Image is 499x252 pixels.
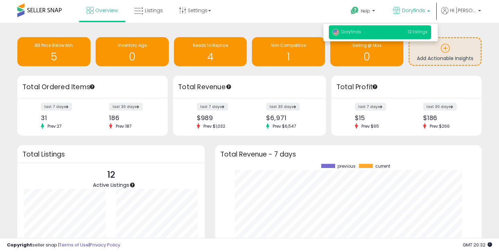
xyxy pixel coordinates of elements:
[96,37,169,66] a: Inventory Age 0
[112,123,135,129] span: Prev: 187
[7,242,120,249] div: seller snap | |
[426,123,453,129] span: Prev: $266
[336,82,476,92] h3: Total Profit
[59,242,89,248] a: Terms of Use
[408,29,428,35] span: 12 listings
[109,114,156,121] div: 186
[178,82,321,92] h3: Total Revenue
[372,84,378,90] div: Tooltip anchor
[345,1,382,23] a: Help
[338,164,356,169] span: previous
[93,168,129,182] p: 12
[332,29,361,35] span: Doryfinds
[220,152,476,157] h3: Total Revenue - 7 days
[200,123,229,129] span: Prev: $1,032
[197,103,228,111] label: last 7 days
[330,37,403,66] a: Selling @ Max 0
[89,84,95,90] div: Tooltip anchor
[355,103,386,111] label: last 7 days
[423,114,470,121] div: $186
[174,37,247,66] a: Needs to Reprice 4
[193,42,228,48] span: Needs to Reprice
[352,42,382,48] span: Selling @ Max
[271,42,306,48] span: Non Competitive
[129,182,135,188] div: Tooltip anchor
[252,37,325,66] a: Non Competitive 1
[118,42,147,48] span: Inventory Age
[350,6,359,15] i: Get Help
[255,51,322,62] h1: 1
[423,103,457,111] label: last 30 days
[90,242,120,248] a: Privacy Policy
[17,37,90,66] a: BB Price Below Min 5
[266,103,300,111] label: last 30 days
[463,242,492,248] span: 2025-08-15 20:32 GMT
[410,38,481,65] a: Add Actionable Insights
[21,51,87,62] h1: 5
[23,152,200,157] h3: Total Listings
[197,114,244,121] div: $989
[177,51,244,62] h1: 4
[41,114,87,121] div: 31
[269,123,300,129] span: Prev: $6,547
[99,51,165,62] h1: 0
[109,103,143,111] label: last 30 days
[375,164,390,169] span: current
[7,242,32,248] strong: Copyright
[332,29,339,36] img: usa.png
[226,84,232,90] div: Tooltip anchor
[355,114,401,121] div: $15
[334,51,400,62] h1: 0
[450,7,476,14] span: Hi [PERSON_NAME]
[417,55,473,62] span: Add Actionable Insights
[41,103,72,111] label: last 7 days
[23,82,163,92] h3: Total Ordered Items
[93,181,129,188] span: Active Listings
[44,123,65,129] span: Prev: 27
[266,114,314,121] div: $6,971
[358,123,383,129] span: Prev: $65
[361,8,370,14] span: Help
[441,7,481,23] a: Hi [PERSON_NAME]
[95,7,118,14] span: Overview
[35,42,73,48] span: BB Price Below Min
[402,7,425,14] span: Doryfinds
[145,7,163,14] span: Listings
